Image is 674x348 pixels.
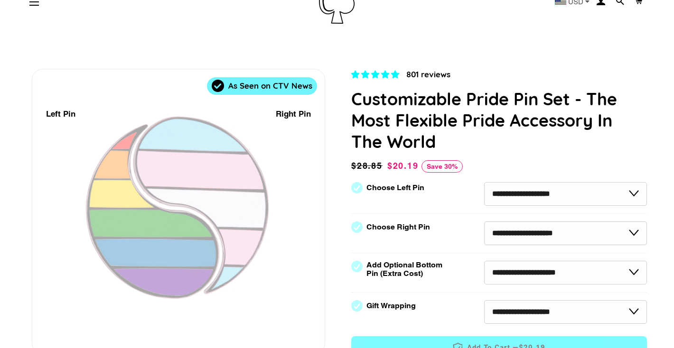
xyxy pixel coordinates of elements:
label: Gift Wrapping [366,302,416,310]
span: 4.83 stars [351,70,402,79]
h1: Customizable Pride Pin Set - The Most Flexible Pride Accessory In The World [351,88,647,152]
label: Choose Left Pin [366,183,424,192]
label: Choose Right Pin [366,223,430,231]
span: $28.85 [351,159,385,173]
span: Save 30% [421,160,463,173]
label: Add Optional Bottom Pin (Extra Cost) [366,261,446,278]
span: $20.19 [387,161,419,171]
span: 801 reviews [406,69,450,79]
div: Right Pin [276,108,311,120]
